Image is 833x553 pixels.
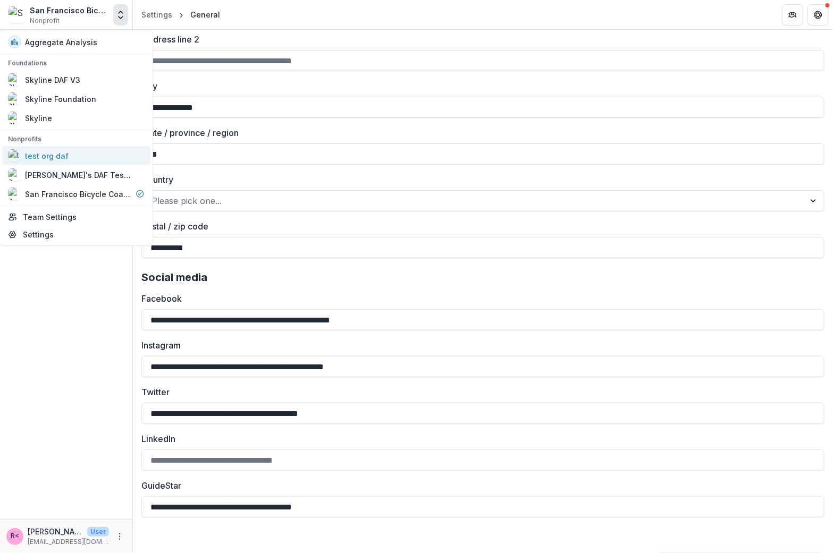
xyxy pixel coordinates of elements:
[141,339,818,352] label: Instagram
[9,6,26,23] img: San Francisco Bicycle Coalition
[141,173,818,186] label: Country
[30,5,109,16] div: San Francisco Bicycle Coalition
[87,527,109,537] p: User
[113,4,128,25] button: Open entity switcher
[113,530,126,543] button: More
[141,33,818,46] label: Address line 2
[141,9,172,20] div: Settings
[28,526,83,537] p: [PERSON_NAME] <[PERSON_NAME][EMAIL_ADDRESS][DOMAIN_NAME]>
[190,9,220,20] div: General
[141,292,818,305] label: Facebook
[11,533,19,540] div: Rose Brookhouse <rose@skylinefoundation.org>
[28,537,109,547] p: [EMAIL_ADDRESS][DOMAIN_NAME]
[141,80,818,92] label: City
[137,7,176,22] a: Settings
[141,220,818,233] label: Postal / zip code
[141,271,824,284] h2: Social media
[141,126,818,139] label: State / province / region
[30,16,60,25] span: Nonprofit
[141,432,818,445] label: LinkedIn
[141,386,818,398] label: Twitter
[807,4,829,25] button: Get Help
[782,4,803,25] button: Partners
[141,479,818,492] label: GuideStar
[137,7,224,22] nav: breadcrumb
